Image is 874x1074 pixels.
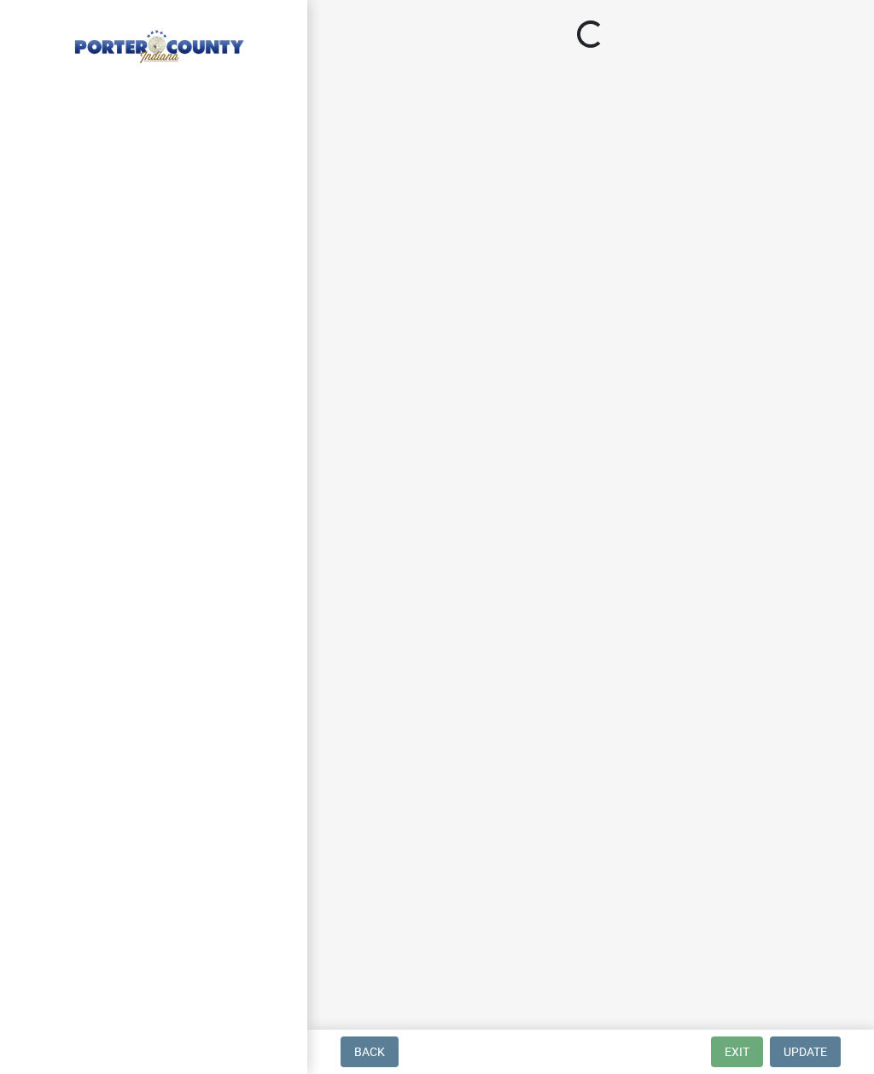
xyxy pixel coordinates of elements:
button: Exit [711,1036,763,1067]
button: Back [341,1036,399,1067]
span: Update [784,1045,827,1059]
button: Update [770,1036,841,1067]
img: Porter County, Indiana [34,18,280,66]
span: Back [354,1045,385,1059]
